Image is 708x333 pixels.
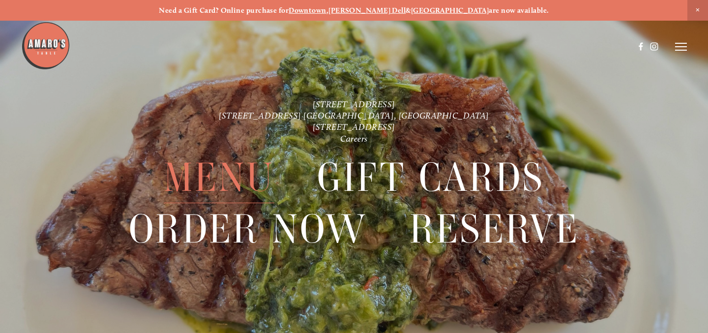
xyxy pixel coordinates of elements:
a: [STREET_ADDRESS] [313,121,395,132]
a: [GEOGRAPHIC_DATA] [411,6,489,15]
strong: Need a Gift Card? Online purchase for [159,6,289,15]
a: Gift Cards [317,152,545,203]
strong: , [326,6,328,15]
a: [PERSON_NAME] Dell [328,6,406,15]
span: Reserve [410,204,579,255]
a: [STREET_ADDRESS] [GEOGRAPHIC_DATA], [GEOGRAPHIC_DATA] [219,110,489,121]
strong: & [406,6,411,15]
strong: are now available. [489,6,549,15]
img: Amaro's Table [21,21,70,70]
a: Downtown [289,6,326,15]
a: Careers [340,133,368,144]
a: Order Now [129,204,367,254]
a: Reserve [410,204,579,254]
a: Menu [164,152,274,203]
a: [STREET_ADDRESS] [313,99,395,109]
span: Order Now [129,204,367,255]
